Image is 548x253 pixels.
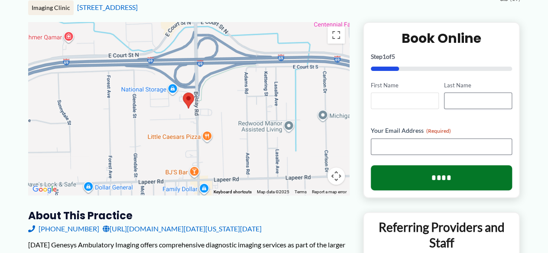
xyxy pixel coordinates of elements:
[77,3,138,11] a: [STREET_ADDRESS]
[28,222,99,235] a: [PHONE_NUMBER]
[28,0,74,15] div: Imaging Clinic
[214,189,252,195] button: Keyboard shortcuts
[370,219,513,251] p: Referring Providers and Staff
[257,189,289,194] span: Map data ©2025
[30,184,59,195] img: Google
[30,184,59,195] a: Open this area in Google Maps (opens a new window)
[328,26,345,44] button: Toggle fullscreen view
[426,128,451,134] span: (Required)
[383,53,386,60] span: 1
[371,54,512,60] p: Step of
[371,126,512,135] label: Your Email Address
[392,53,395,60] span: 5
[103,222,262,235] a: [URL][DOMAIN_NAME][DATE][US_STATE][DATE]
[312,189,347,194] a: Report a map error
[328,167,345,185] button: Map camera controls
[371,30,512,47] h2: Book Online
[295,189,307,194] a: Terms (opens in new tab)
[28,209,349,222] h3: About this practice
[444,81,512,90] label: Last Name
[371,81,439,90] label: First Name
